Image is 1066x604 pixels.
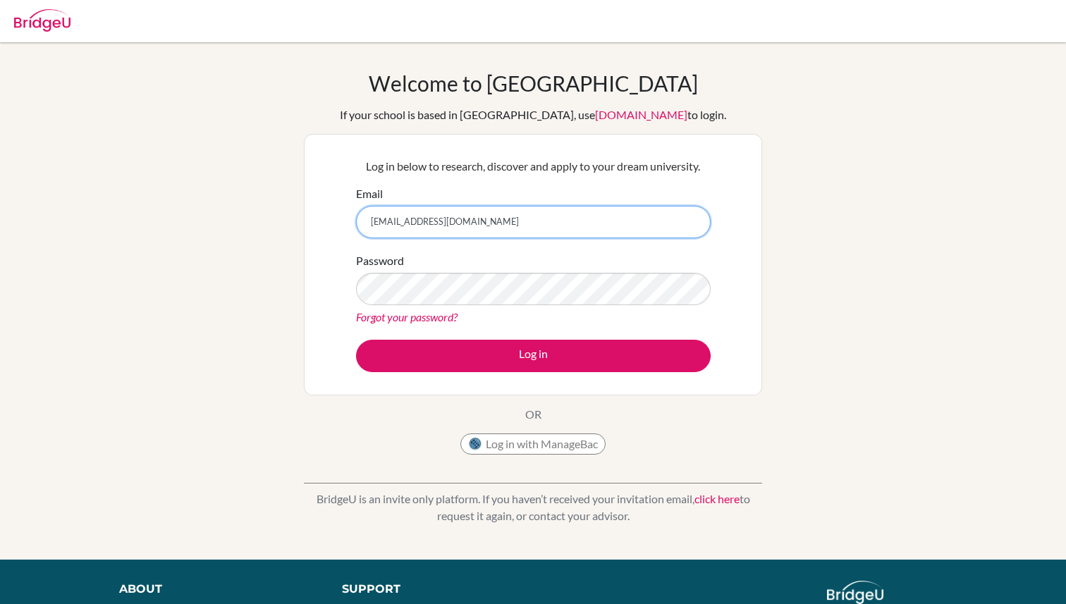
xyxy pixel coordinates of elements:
[342,581,518,598] div: Support
[340,106,726,123] div: If your school is based in [GEOGRAPHIC_DATA], use to login.
[119,581,310,598] div: About
[460,433,606,455] button: Log in with ManageBac
[369,70,698,96] h1: Welcome to [GEOGRAPHIC_DATA]
[356,252,404,269] label: Password
[356,340,711,372] button: Log in
[14,9,71,32] img: Bridge-U
[827,581,884,604] img: logo_white@2x-f4f0deed5e89b7ecb1c2cc34c3e3d731f90f0f143d5ea2071677605dd97b5244.png
[356,185,383,202] label: Email
[304,491,762,524] p: BridgeU is an invite only platform. If you haven’t received your invitation email, to request it ...
[525,406,541,423] p: OR
[356,158,711,175] p: Log in below to research, discover and apply to your dream university.
[595,108,687,121] a: [DOMAIN_NAME]
[356,310,458,323] a: Forgot your password?
[694,492,740,505] a: click here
